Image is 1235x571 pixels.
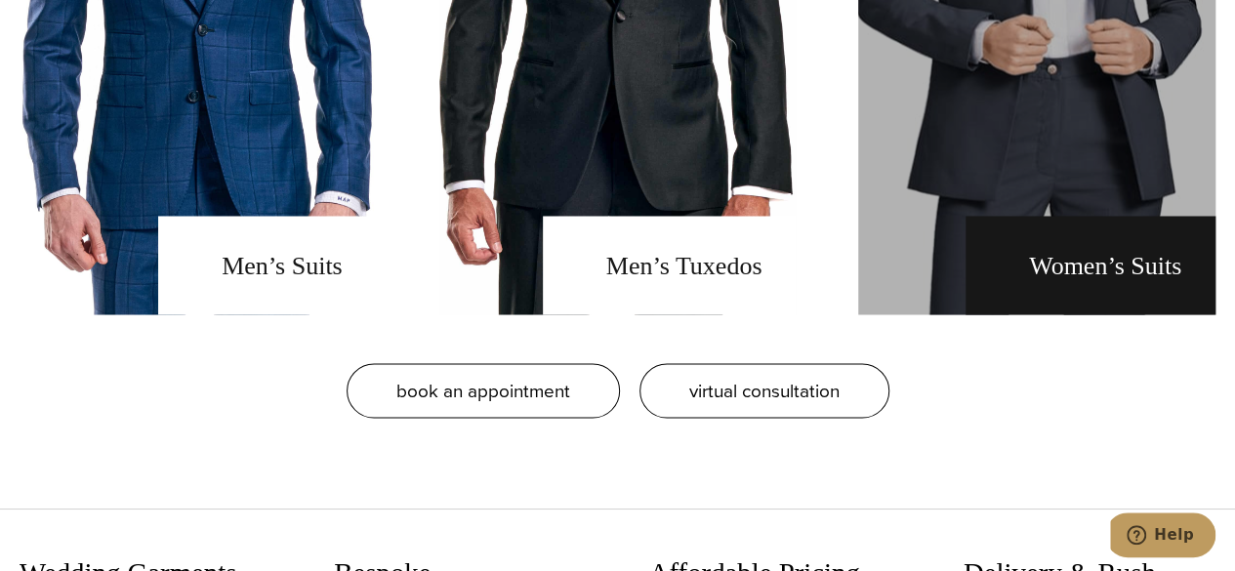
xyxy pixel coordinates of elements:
[689,376,840,404] span: virtual consultation
[347,363,620,418] a: book an appointment
[1110,512,1215,561] iframe: Opens a widget where you can chat to one of our agents
[396,376,570,404] span: book an appointment
[639,363,889,418] a: virtual consultation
